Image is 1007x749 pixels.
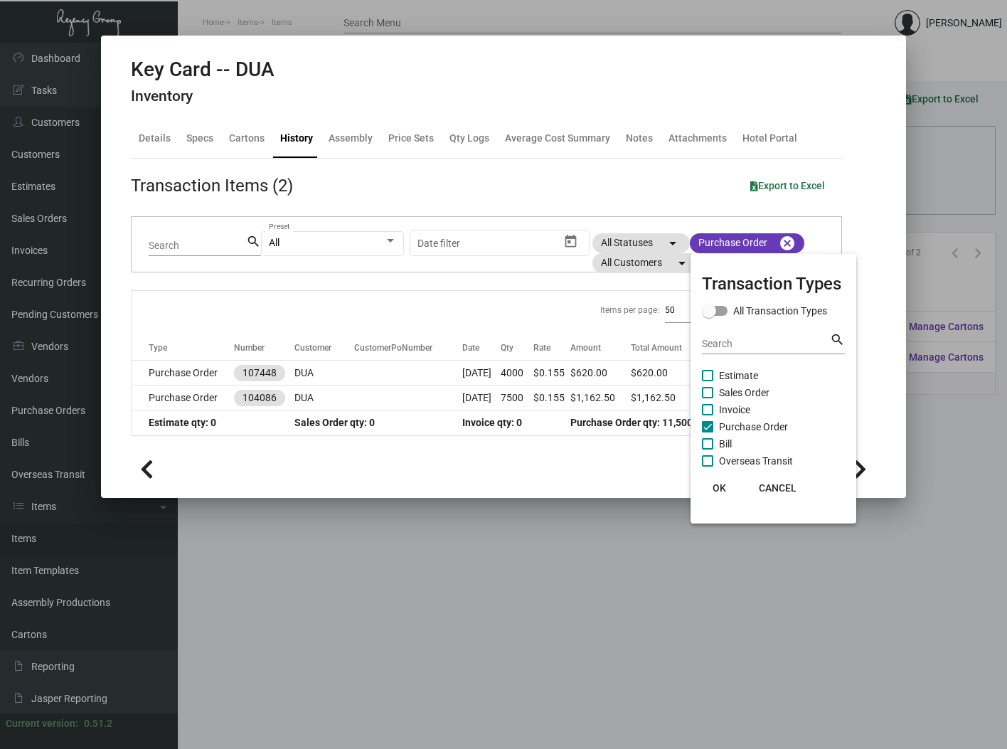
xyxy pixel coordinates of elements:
span: Purchase Order [719,418,788,435]
div: Current version: [6,716,78,731]
span: All Transaction Types [733,302,827,319]
span: Overseas Transit [719,452,793,469]
span: CANCEL [759,482,796,494]
span: Sales Order [719,384,769,401]
button: CANCEL [747,475,808,501]
mat-card-title: Transaction Types [702,271,845,297]
span: Bill [719,435,732,452]
mat-icon: search [830,331,845,349]
span: OK [713,482,726,494]
div: 0.51.2 [84,716,112,731]
span: Estimate [719,367,758,384]
span: Invoice [719,401,750,418]
button: OK [696,475,742,501]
